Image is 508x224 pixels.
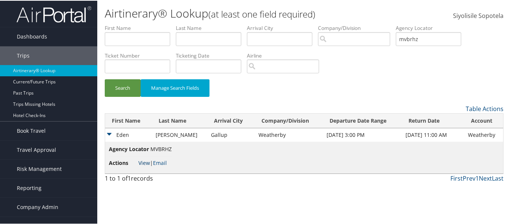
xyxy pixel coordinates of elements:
[17,159,62,178] span: Risk Management
[152,128,207,141] td: [PERSON_NAME]
[109,158,137,166] span: Actions
[318,24,396,31] label: Company/Division
[453,4,504,27] a: Siyolisile Sopotela
[247,24,318,31] label: Arrival City
[17,140,56,159] span: Travel Approval
[17,197,58,216] span: Company Admin
[16,5,91,22] img: airportal-logo.png
[152,113,207,128] th: Last Name: activate to sort column ascending
[402,113,464,128] th: Return Date: activate to sort column ascending
[208,7,315,19] small: (at least one field required)
[105,24,176,31] label: First Name
[396,24,467,31] label: Agency Locator
[453,11,504,19] span: Siyolisile Sopotela
[128,174,131,182] span: 1
[255,128,323,141] td: Weatherby
[450,174,463,182] a: First
[17,46,30,64] span: Trips
[17,121,46,139] span: Book Travel
[207,128,255,141] td: Gallup
[17,178,42,197] span: Reporting
[105,79,141,96] button: Search
[153,159,167,166] a: Email
[105,173,196,186] div: 1 to 1 of records
[464,113,503,128] th: Account: activate to sort column ascending
[105,5,371,21] h1: Airtinerary® Lookup
[105,128,152,141] td: Eden
[255,113,323,128] th: Company/Division
[323,113,402,128] th: Departure Date Range: activate to sort column ascending
[466,104,504,112] a: Table Actions
[402,128,464,141] td: [DATE] 11:00 AM
[464,128,503,141] td: Weatherby
[138,159,167,166] span: |
[323,128,402,141] td: [DATE] 3:00 PM
[105,51,176,59] label: Ticket Number
[17,27,47,45] span: Dashboards
[479,174,492,182] a: Next
[492,174,504,182] a: Last
[150,145,172,152] span: MVBRHZ
[105,113,152,128] th: First Name: activate to sort column ascending
[247,51,325,59] label: Airline
[138,159,150,166] a: View
[109,144,149,153] span: Agency Locator
[207,113,255,128] th: Arrival City: activate to sort column ascending
[475,174,479,182] a: 1
[463,174,475,182] a: Prev
[176,24,247,31] label: Last Name
[176,51,247,59] label: Ticketing Date
[141,79,209,96] button: Manage Search Fields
